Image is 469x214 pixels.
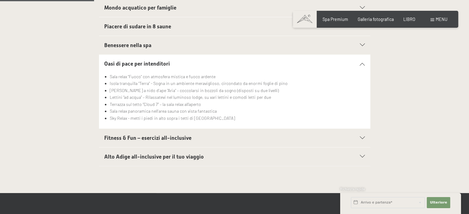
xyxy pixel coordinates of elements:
font: Lettini “ad acqua” – Rilassatevi nel luminoso lodge, su vari lettini e comodi letti per due [110,95,271,100]
a: Spa Premium [323,17,348,22]
font: Alto Adige all-inclusive per il tuo viaggio [104,154,204,160]
font: Sala relax "Fuoco" con atmosfera mistica e fuoco ardente [110,74,216,79]
font: Ulteriore [430,200,447,204]
a: Galleria fotografica [358,17,394,22]
font: Fitness & Fun – esercizi all-inclusive [104,135,191,141]
font: Richiesta rapida [340,187,365,191]
font: Piacere di sudare in 8 saune [104,23,171,30]
font: Benessere nella spa [104,42,151,48]
button: Ulteriore [427,197,450,208]
a: LIBRO [403,17,415,22]
font: Terrazza sul tetto “Cloud 7” – la sala relax all’aperto [110,102,201,107]
font: menu [436,17,447,22]
font: Isola tranquilla "Terra" - Sogna in un ambiente meraviglioso, circondato da enormi foglie di pino [110,81,287,86]
font: Mondo acquatico per famiglie [104,5,176,11]
font: [PERSON_NAME] a nido d'ape "Aria" – coccolarsi in bozzoli da sogno (disposti su due livelli) [110,88,278,93]
font: Sky Relax - metti i piedi in alto sopra i tetti di [GEOGRAPHIC_DATA] [110,115,235,121]
font: Sala relax panoramica nell'area sauna con vista fantastica [110,108,217,114]
font: Oasi di pace per intenditori [104,61,170,67]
